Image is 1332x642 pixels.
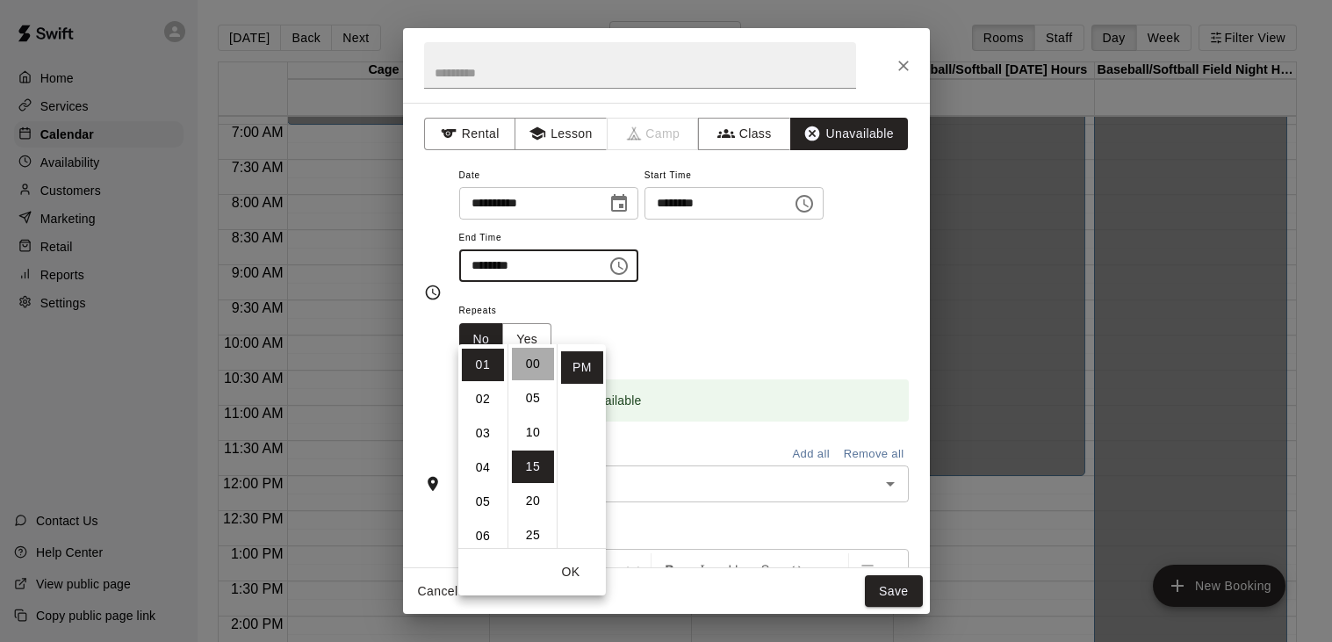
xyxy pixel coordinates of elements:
[601,249,637,284] button: Choose time, selected time is 1:15 PM
[459,227,638,250] span: End Time
[515,118,607,150] button: Lesson
[462,520,504,552] li: 6 hours
[512,348,554,380] li: 0 minutes
[424,475,442,493] svg: Rooms
[557,344,606,548] ul: Select meridiem
[543,556,599,588] button: OK
[865,575,923,608] button: Save
[424,118,516,150] button: Rental
[878,472,903,496] button: Open
[502,323,551,356] button: Yes
[655,553,685,585] button: Format Bold
[781,553,811,585] button: Insert Code
[601,186,637,221] button: Choose date, selected date is Sep 21, 2025
[512,416,554,449] li: 10 minutes
[698,118,790,150] button: Class
[508,344,557,548] ul: Select minutes
[813,553,843,585] button: Insert Link
[459,164,638,188] span: Date
[410,575,466,608] button: Cancel
[459,323,552,356] div: outlined button group
[783,441,839,468] button: Add all
[462,417,504,450] li: 3 hours
[512,519,554,552] li: 25 minutes
[462,314,504,347] li: 12 hours
[687,553,716,585] button: Format Italics
[458,344,508,548] ul: Select hours
[839,441,909,468] button: Remove all
[561,351,603,384] li: PM
[424,284,442,301] svg: Timing
[750,553,780,585] button: Format Strikethrough
[462,451,504,484] li: 4 hours
[888,50,919,82] button: Close
[459,516,908,545] span: Notes
[787,186,822,221] button: Choose time, selected time is 9:00 AM
[644,164,824,188] span: Start Time
[561,317,603,350] li: AM
[853,553,882,585] button: Left Align
[462,486,504,518] li: 5 hours
[459,323,504,356] button: No
[462,383,504,415] li: 2 hours
[512,485,554,517] li: 20 minutes
[462,349,504,381] li: 1 hours
[608,118,700,150] span: Camps can only be created in the Services page
[459,299,566,323] span: Repeats
[512,451,554,483] li: 15 minutes
[512,382,554,415] li: 5 minutes
[790,118,908,150] button: Unavailable
[718,553,748,585] button: Format Underline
